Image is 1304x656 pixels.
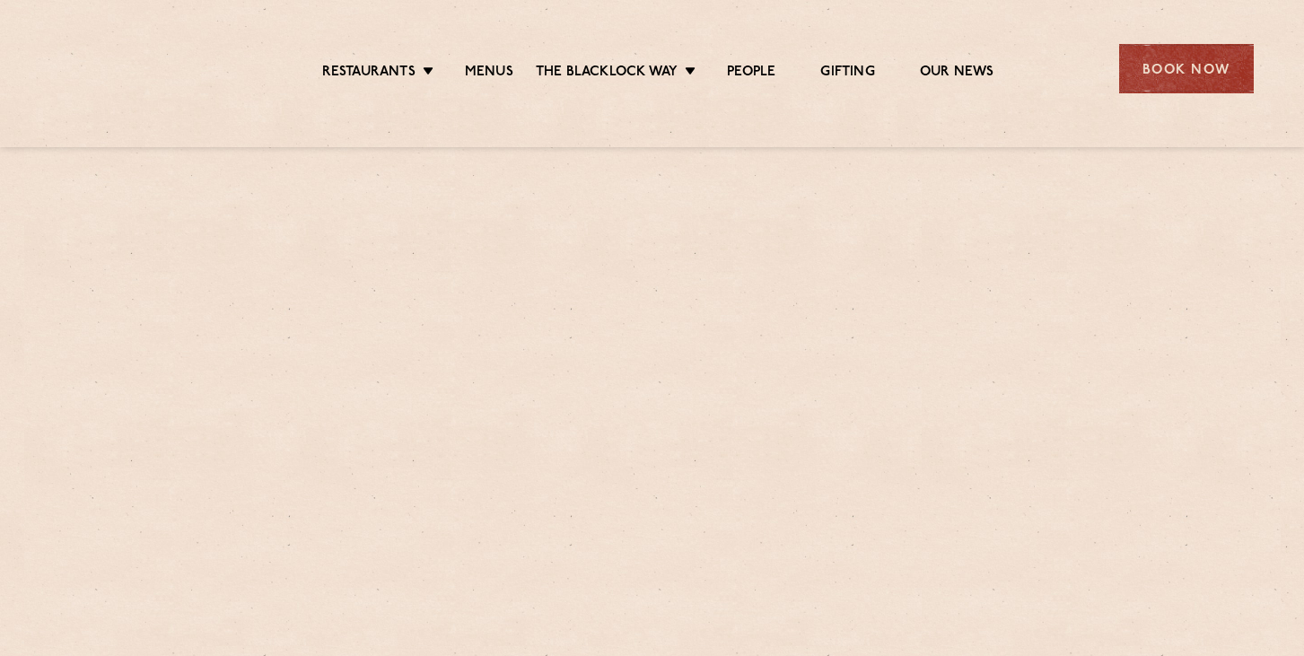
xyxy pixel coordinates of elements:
[727,64,775,83] a: People
[920,64,994,83] a: Our News
[322,64,416,83] a: Restaurants
[820,64,874,83] a: Gifting
[51,17,206,120] img: svg%3E
[1119,44,1254,93] div: Book Now
[536,64,678,83] a: The Blacklock Way
[465,64,513,83] a: Menus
